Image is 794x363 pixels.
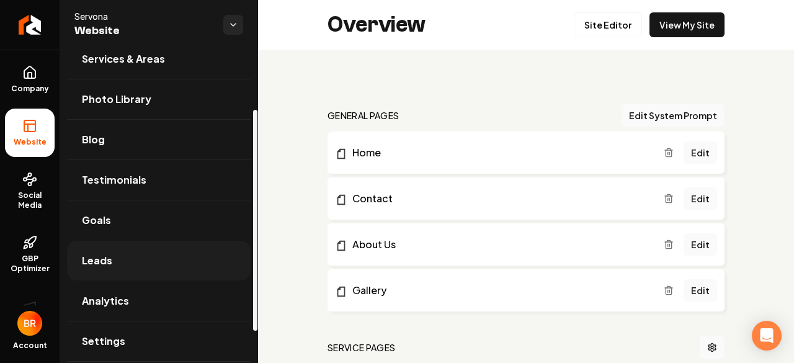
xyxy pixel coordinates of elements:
[82,334,125,349] span: Settings
[67,160,251,200] a: Testimonials
[17,311,42,336] img: Brayden Robideux
[67,321,251,361] a: Settings
[335,191,664,206] a: Contact
[574,12,642,37] a: Site Editor
[67,281,251,321] a: Analytics
[684,279,717,302] a: Edit
[67,241,251,280] a: Leads
[82,92,151,107] span: Photo Library
[67,120,251,159] a: Blog
[67,200,251,240] a: Goals
[19,15,42,35] img: Rebolt Logo
[328,109,399,122] h2: general pages
[82,213,111,228] span: Goals
[335,237,664,252] a: About Us
[82,253,112,268] span: Leads
[5,225,55,284] a: GBP Optimizer
[5,254,55,274] span: GBP Optimizer
[5,55,55,104] a: Company
[622,104,725,127] button: Edit System Prompt
[82,173,146,187] span: Testimonials
[752,321,782,351] div: Open Intercom Messenger
[684,233,717,256] a: Edit
[74,10,213,22] span: Servona
[335,145,664,160] a: Home
[335,283,664,298] a: Gallery
[67,39,251,79] a: Services & Areas
[6,84,54,94] span: Company
[684,187,717,210] a: Edit
[13,341,47,351] span: Account
[82,132,105,147] span: Blog
[82,294,129,308] span: Analytics
[649,12,725,37] a: View My Site
[74,22,213,40] span: Website
[328,341,396,354] h2: Service Pages
[9,137,51,147] span: Website
[328,12,426,37] h2: Overview
[67,79,251,119] a: Photo Library
[684,141,717,164] a: Edit
[82,52,165,66] span: Services & Areas
[5,190,55,210] span: Social Media
[17,311,42,336] button: Open user button
[5,162,55,220] a: Social Media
